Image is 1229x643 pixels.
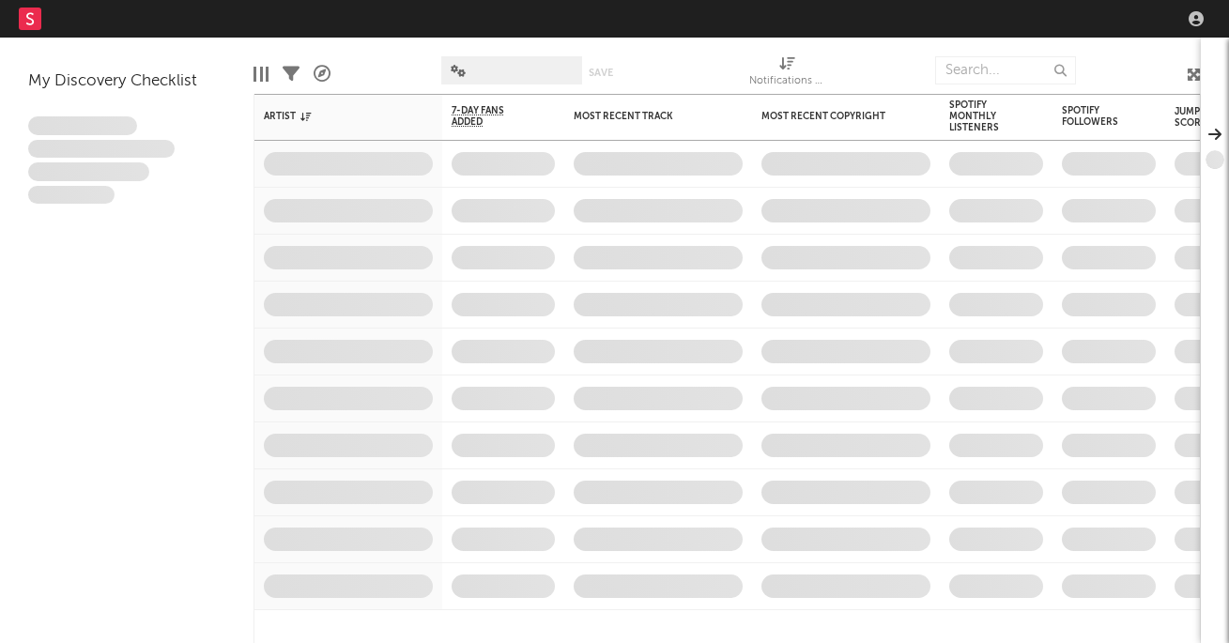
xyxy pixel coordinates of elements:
[1175,106,1221,129] div: Jump Score
[28,162,149,181] span: Praesent ac interdum
[452,105,527,128] span: 7-Day Fans Added
[28,116,137,135] span: Lorem ipsum dolor
[935,56,1076,84] input: Search...
[589,68,613,78] button: Save
[1062,105,1128,128] div: Spotify Followers
[264,111,405,122] div: Artist
[749,47,824,101] div: Notifications (Artist)
[283,47,300,101] div: Filters
[749,70,824,93] div: Notifications (Artist)
[28,140,175,159] span: Integer aliquet in purus et
[761,111,902,122] div: Most Recent Copyright
[253,47,269,101] div: Edit Columns
[314,47,330,101] div: A&R Pipeline
[28,186,115,205] span: Aliquam viverra
[574,111,714,122] div: Most Recent Track
[28,70,225,93] div: My Discovery Checklist
[949,100,1015,133] div: Spotify Monthly Listeners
